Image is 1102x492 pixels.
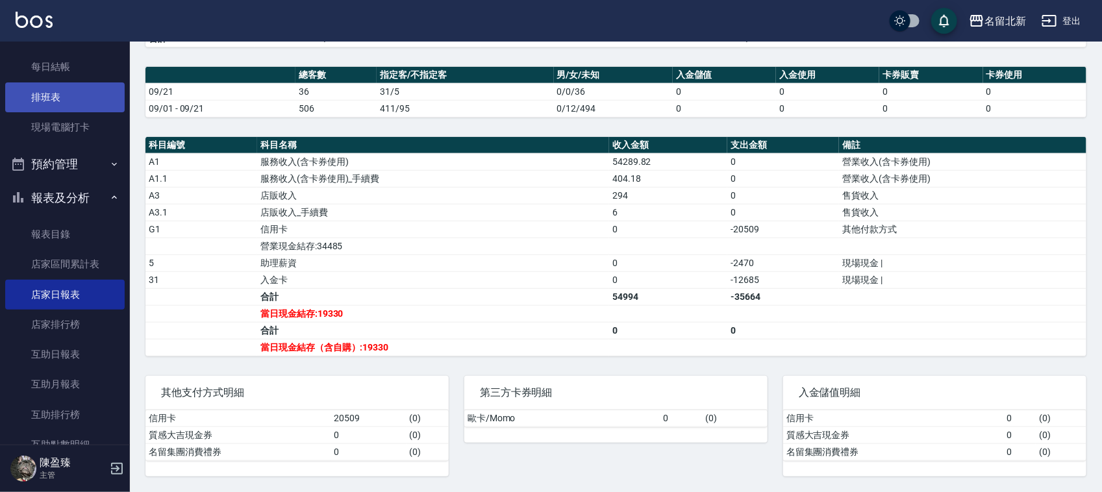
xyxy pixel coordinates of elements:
td: A3 [145,187,257,204]
td: 0 [727,170,839,187]
table: a dense table [145,67,1086,117]
th: 入金儲值 [673,67,776,84]
td: 信用卡 [257,221,609,238]
td: 404.18 [609,170,727,187]
span: 入金儲值明細 [799,386,1071,399]
img: Person [10,456,36,482]
td: 294 [609,187,727,204]
td: 其他付款方式 [839,221,1086,238]
td: 0 [609,322,727,339]
td: 36 [295,83,377,100]
a: 互助排行榜 [5,400,125,430]
td: 歐卡/Momo [464,410,660,427]
td: 20509 [331,410,407,427]
th: 科目名稱 [257,137,609,154]
td: 質感大吉現金券 [783,426,1003,443]
button: save [931,8,957,34]
td: 服務收入(含卡券使用) [257,153,609,170]
td: 0 [879,100,983,117]
button: 預約管理 [5,147,125,181]
td: -2470 [727,254,839,271]
td: 31 [145,271,257,288]
td: 0 [609,254,727,271]
td: ( 0 ) [1036,426,1086,443]
a: 每日結帳 [5,52,125,82]
td: ( 0 ) [1036,410,1086,427]
td: 0 [609,271,727,288]
th: 備註 [839,137,1086,154]
td: A1 [145,153,257,170]
span: 第三方卡券明細 [480,386,752,399]
td: 31/5 [377,83,554,100]
th: 指定客/不指定客 [377,67,554,84]
td: ( 0 ) [1036,443,1086,460]
td: 信用卡 [145,410,331,427]
a: 報表目錄 [5,219,125,249]
td: 現場現金 | [839,271,1086,288]
table: a dense table [145,137,1086,356]
td: 0 [776,100,879,117]
td: 506 [295,100,377,117]
td: 0 [331,426,407,443]
td: A3.1 [145,204,257,221]
td: 名留集團消費禮券 [145,443,331,460]
td: 0 [727,204,839,221]
td: 09/01 - 09/21 [145,100,295,117]
td: 0 [1003,426,1036,443]
td: 0 [673,83,776,100]
th: 科目編號 [145,137,257,154]
td: 售貨收入 [839,187,1086,204]
th: 卡券使用 [983,67,1086,84]
td: 0/0/36 [554,83,673,100]
table: a dense table [145,410,449,461]
td: 0 [609,221,727,238]
td: 0 [1003,410,1036,427]
td: ( 0 ) [702,410,768,427]
th: 總客數 [295,67,377,84]
table: a dense table [783,410,1086,461]
span: 其他支付方式明細 [161,386,433,399]
td: 0 [673,100,776,117]
table: a dense table [464,410,768,427]
th: 收入金額 [609,137,727,154]
th: 男/女/未知 [554,67,673,84]
a: 排班表 [5,82,125,112]
td: 營業收入(含卡券使用) [839,170,1086,187]
td: 0 [776,83,879,100]
td: 0 [727,322,839,339]
td: -35664 [727,288,839,305]
td: 合計 [257,322,609,339]
a: 店家區間累計表 [5,249,125,279]
td: 0 [727,187,839,204]
td: ( 0 ) [407,443,449,460]
td: 信用卡 [783,410,1003,427]
a: 互助點數明細 [5,430,125,460]
td: 6 [609,204,727,221]
button: 名留北新 [964,8,1031,34]
td: 0 [983,83,1086,100]
img: Logo [16,12,53,28]
td: 名留集團消費禮券 [783,443,1003,460]
td: 店販收入_手續費 [257,204,609,221]
td: 服務收入(含卡券使用)_手續費 [257,170,609,187]
td: 5 [145,254,257,271]
a: 互助月報表 [5,369,125,399]
a: 互助日報表 [5,339,125,369]
a: 店家日報表 [5,280,125,310]
td: -12685 [727,271,839,288]
th: 支出金額 [727,137,839,154]
td: ( 0 ) [407,410,449,427]
td: 54289.82 [609,153,727,170]
td: 09/21 [145,83,295,100]
td: 當日現金結存（含自購）:19330 [257,339,609,356]
button: 報表及分析 [5,181,125,215]
td: 合計 [257,288,609,305]
td: 54994 [609,288,727,305]
td: 當日現金結存:19330 [257,305,609,322]
td: 營業收入(含卡券使用) [839,153,1086,170]
td: 0 [983,100,1086,117]
td: 0 [727,153,839,170]
td: 0 [1003,443,1036,460]
td: 0 [879,83,983,100]
div: 名留北新 [984,13,1026,29]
